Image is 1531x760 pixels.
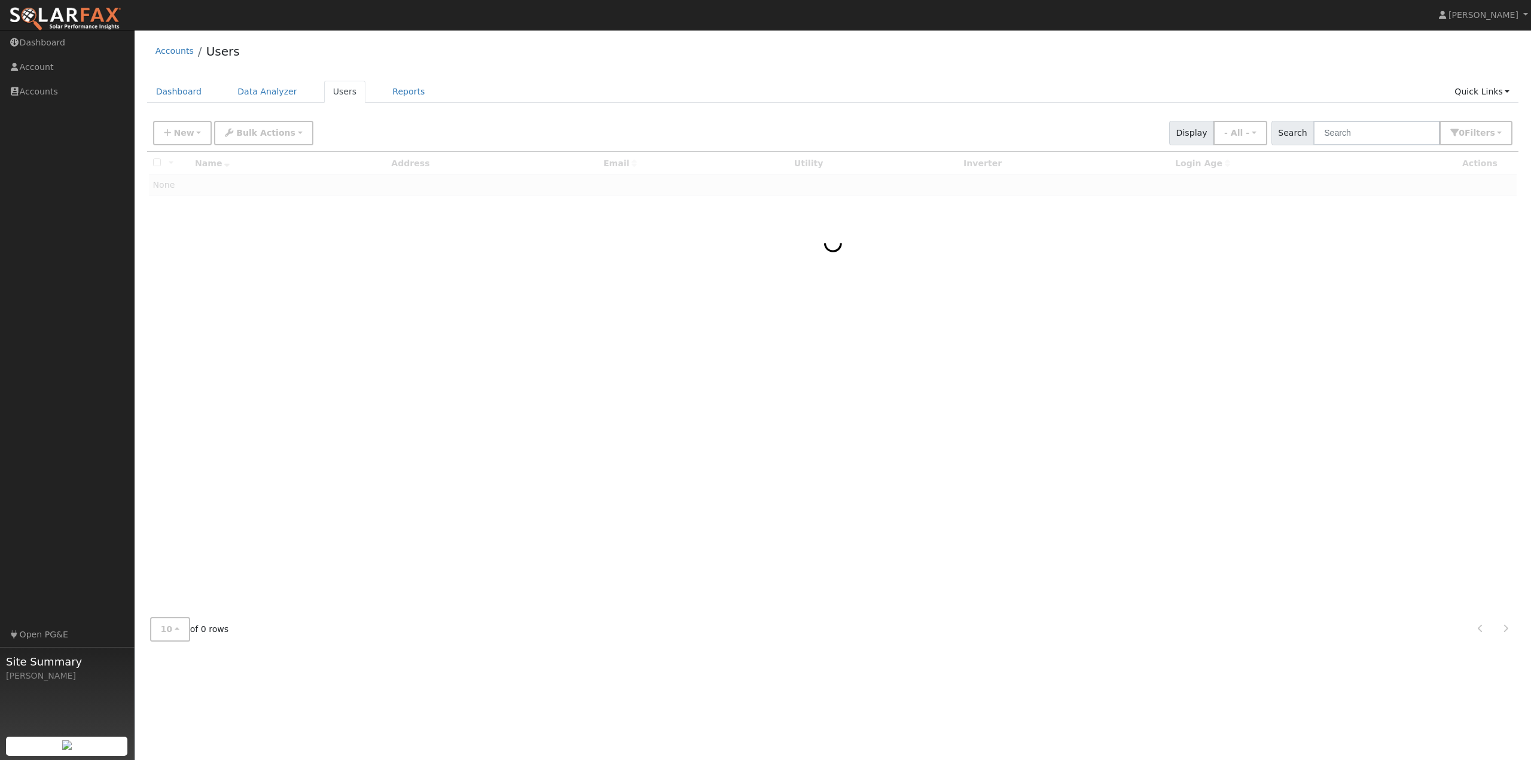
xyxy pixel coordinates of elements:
[1169,121,1214,145] span: Display
[1448,10,1518,20] span: [PERSON_NAME]
[155,46,194,56] a: Accounts
[228,81,306,103] a: Data Analyzer
[1313,121,1440,145] input: Search
[1213,121,1267,145] button: - All -
[1465,128,1495,138] span: Filter
[161,624,173,634] span: 10
[1439,121,1512,145] button: 0Filters
[1490,128,1495,138] span: s
[6,670,128,682] div: [PERSON_NAME]
[383,81,434,103] a: Reports
[206,44,240,59] a: Users
[150,617,190,642] button: 10
[6,654,128,670] span: Site Summary
[62,740,72,750] img: retrieve
[153,121,212,145] button: New
[214,121,313,145] button: Bulk Actions
[173,128,194,138] span: New
[147,81,211,103] a: Dashboard
[1445,81,1518,103] a: Quick Links
[150,617,229,642] span: of 0 rows
[236,128,295,138] span: Bulk Actions
[1271,121,1314,145] span: Search
[324,81,366,103] a: Users
[9,7,121,32] img: SolarFax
